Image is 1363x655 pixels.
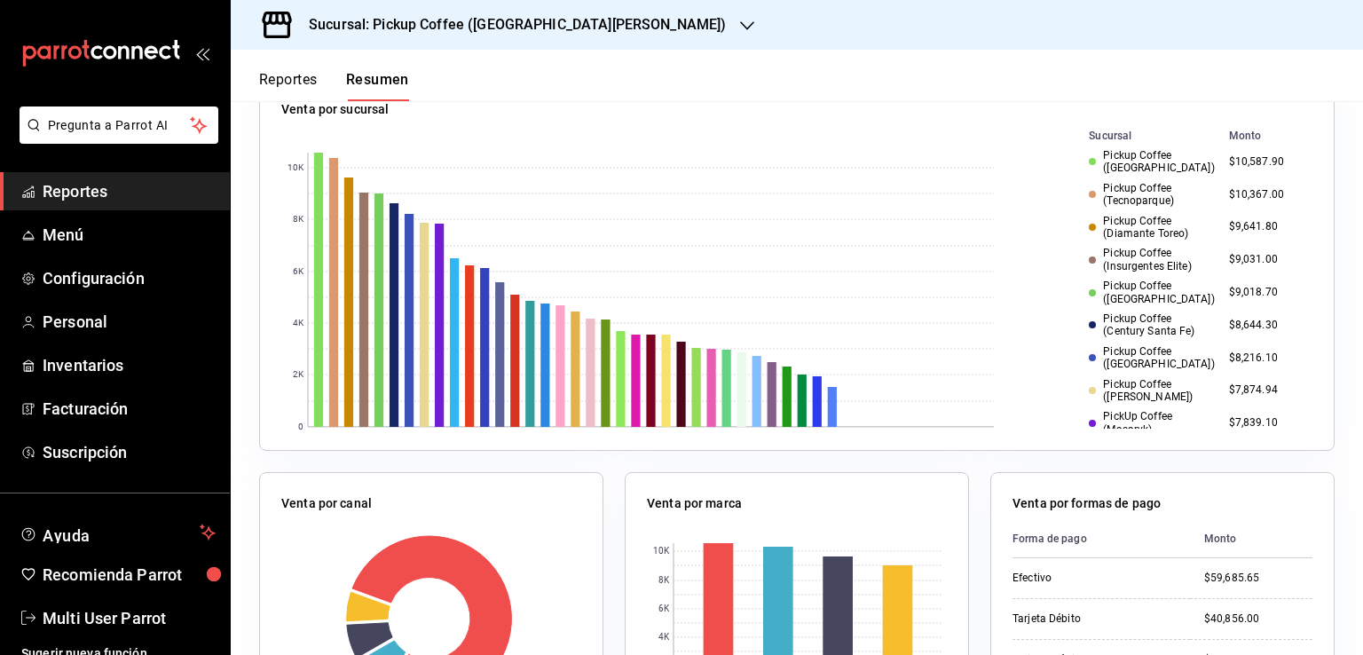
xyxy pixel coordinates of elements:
[1190,520,1312,558] th: Monto
[1089,410,1214,436] div: PickUp Coffee (Masaryk)
[1222,243,1312,276] td: $9,031.00
[1222,342,1312,375] td: $8,216.10
[658,633,670,643] text: 4K
[1012,612,1176,627] div: Tarjeta Débito
[1089,345,1214,371] div: Pickup Coffee ([GEOGRAPHIC_DATA])
[1089,149,1214,175] div: Pickup Coffee ([GEOGRAPHIC_DATA])
[1222,276,1312,309] td: $9,018.70
[43,397,216,421] span: Facturación
[653,547,670,556] text: 10K
[1089,182,1214,208] div: Pickup Coffee (Tecnoparque)
[48,116,191,135] span: Pregunta a Parrot AI
[1222,126,1312,146] th: Monto
[43,522,193,543] span: Ayuda
[43,563,216,587] span: Recomienda Parrot
[1089,215,1214,241] div: Pickup Coffee (Diamante Toreo)
[43,606,216,630] span: Multi User Parrot
[43,310,216,334] span: Personal
[195,46,209,60] button: open_drawer_menu
[1222,375,1312,407] td: $7,874.94
[43,266,216,290] span: Configuración
[43,223,216,247] span: Menú
[12,129,218,147] a: Pregunta a Parrot AI
[259,71,318,101] button: Reportes
[298,422,303,432] text: 0
[43,179,216,203] span: Reportes
[658,576,670,586] text: 8K
[1222,309,1312,342] td: $8,644.30
[346,71,409,101] button: Resumen
[293,267,304,277] text: 6K
[293,319,304,328] text: 4K
[1204,571,1312,586] div: $59,685.65
[281,100,389,119] p: Venta por sucursal
[1204,612,1312,627] div: $40,856.00
[1222,146,1312,178] td: $10,587.90
[1222,211,1312,244] td: $9,641.80
[259,71,409,101] div: navigation tabs
[43,440,216,464] span: Suscripción
[1060,126,1221,146] th: Sucursal
[43,353,216,377] span: Inventarios
[1012,494,1161,513] p: Venta por formas de pago
[1012,520,1190,558] th: Forma de pago
[293,215,304,225] text: 8K
[1089,378,1214,404] div: Pickup Coffee ([PERSON_NAME])
[1089,312,1214,338] div: Pickup Coffee (Century Santa Fe)
[647,494,742,513] p: Venta por marca
[288,163,304,173] text: 10K
[658,604,670,614] text: 6K
[1012,571,1176,586] div: Efectivo
[281,494,372,513] p: Venta por canal
[293,370,304,380] text: 2K
[1222,178,1312,211] td: $10,367.00
[295,14,726,36] h3: Sucursal: Pickup Coffee ([GEOGRAPHIC_DATA][PERSON_NAME])
[1089,280,1214,305] div: Pickup Coffee ([GEOGRAPHIC_DATA])
[1089,247,1214,272] div: Pickup Coffee (Insurgentes Elite)
[20,107,218,144] button: Pregunta a Parrot AI
[1222,406,1312,439] td: $7,839.10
